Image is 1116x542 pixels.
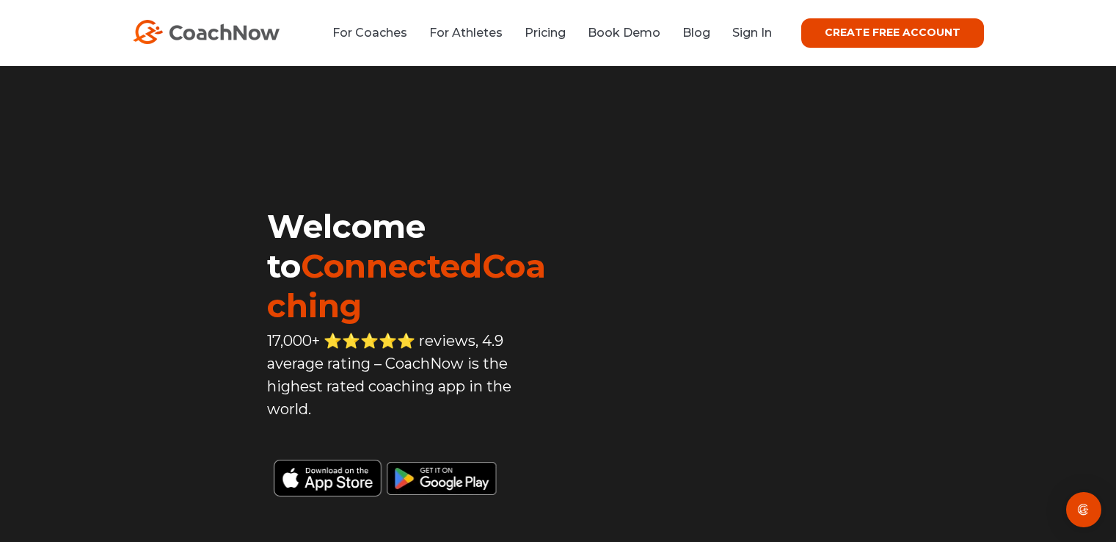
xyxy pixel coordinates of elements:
[429,26,503,40] a: For Athletes
[267,332,511,418] span: 17,000+ ⭐️⭐️⭐️⭐️⭐️ reviews, 4.9 average rating – CoachNow is the highest rated coaching app in th...
[588,26,660,40] a: Book Demo
[732,26,772,40] a: Sign In
[682,26,710,40] a: Blog
[267,206,558,325] h1: Welcome to
[332,26,407,40] a: For Coaches
[267,452,558,496] img: Black Download CoachNow on the App Store Button
[801,18,984,48] a: CREATE FREE ACCOUNT
[133,20,280,44] img: CoachNow Logo
[525,26,566,40] a: Pricing
[267,246,546,325] span: ConnectedCoaching
[1066,492,1101,527] div: Open Intercom Messenger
